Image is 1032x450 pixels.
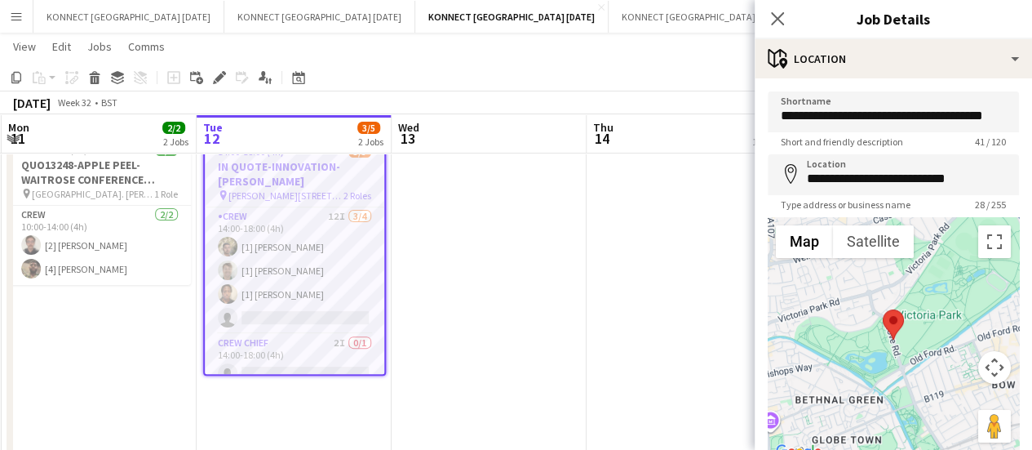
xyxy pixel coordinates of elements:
div: Location [755,39,1032,78]
span: [PERSON_NAME][STREET_ADDRESS] [228,189,343,202]
span: Jobs [87,39,112,54]
span: 28 / 255 [962,198,1019,211]
span: 13 [396,129,419,148]
h3: QUO13248-APPLE PEEL-WAITROSE CONFERENCE CENTRE *OOT* [8,158,191,187]
app-card-role: Crew2/210:00-14:00 (4h)[2] [PERSON_NAME][4] [PERSON_NAME] [8,206,191,285]
button: Toggle fullscreen view [978,225,1011,258]
button: KONNECT [GEOGRAPHIC_DATA] [DATE] [33,1,224,33]
a: View [7,36,42,57]
a: Edit [46,36,78,57]
div: [DATE] [13,95,51,111]
h3: Job Details [755,8,1032,29]
span: View [13,39,36,54]
div: 1 Job [752,136,773,148]
button: Drag Pegman onto the map to open Street View [978,410,1011,443]
button: Show satellite imagery [833,225,914,258]
span: 2/2 [162,122,185,134]
span: 12 [201,129,223,148]
span: 2 Roles [343,189,371,202]
span: Type address or business name [768,198,923,211]
button: Show street map [776,225,833,258]
span: Week 32 [54,96,95,109]
span: Mon [8,120,29,135]
button: KONNECT [GEOGRAPHIC_DATA] [DATE] [609,1,799,33]
span: 11 [6,129,29,148]
app-job-card: 14:00-18:00 (4h)3/5IN QUOTE-INNOVATION-[PERSON_NAME] [PERSON_NAME][STREET_ADDRESS]2 RolesCrew12I3... [203,134,386,376]
span: 1 Role [154,188,178,200]
div: 2 Jobs [163,136,188,148]
app-card-role: Crew12I3/414:00-18:00 (4h)[1] [PERSON_NAME][1] [PERSON_NAME][1] [PERSON_NAME] [205,207,384,334]
span: Wed [398,120,419,135]
button: KONNECT [GEOGRAPHIC_DATA] [DATE] [224,1,415,33]
div: 2 Jobs [358,136,383,148]
span: Short and friendly description [768,136,916,148]
span: [GEOGRAPHIC_DATA]. [PERSON_NAME][STREET_ADDRESS] [32,188,154,200]
button: Map camera controls [978,351,1011,384]
span: 41 / 120 [962,136,1019,148]
a: Comms [122,36,171,57]
app-job-card: 10:00-14:00 (4h)2/2QUO13248-APPLE PEEL-WAITROSE CONFERENCE CENTRE *OOT* [GEOGRAPHIC_DATA]. [PERSO... [8,134,191,285]
span: Edit [52,39,71,54]
span: Thu [593,120,613,135]
span: Comms [128,39,165,54]
a: Jobs [81,36,118,57]
h3: IN QUOTE-INNOVATION-[PERSON_NAME] [205,159,384,189]
div: BST [101,96,117,109]
app-card-role: Crew Chief2I0/114:00-18:00 (4h) [205,334,384,390]
button: KONNECT [GEOGRAPHIC_DATA] [DATE] [415,1,609,33]
span: 14 [591,129,613,148]
span: Tue [203,120,223,135]
span: 3/5 [357,122,380,134]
